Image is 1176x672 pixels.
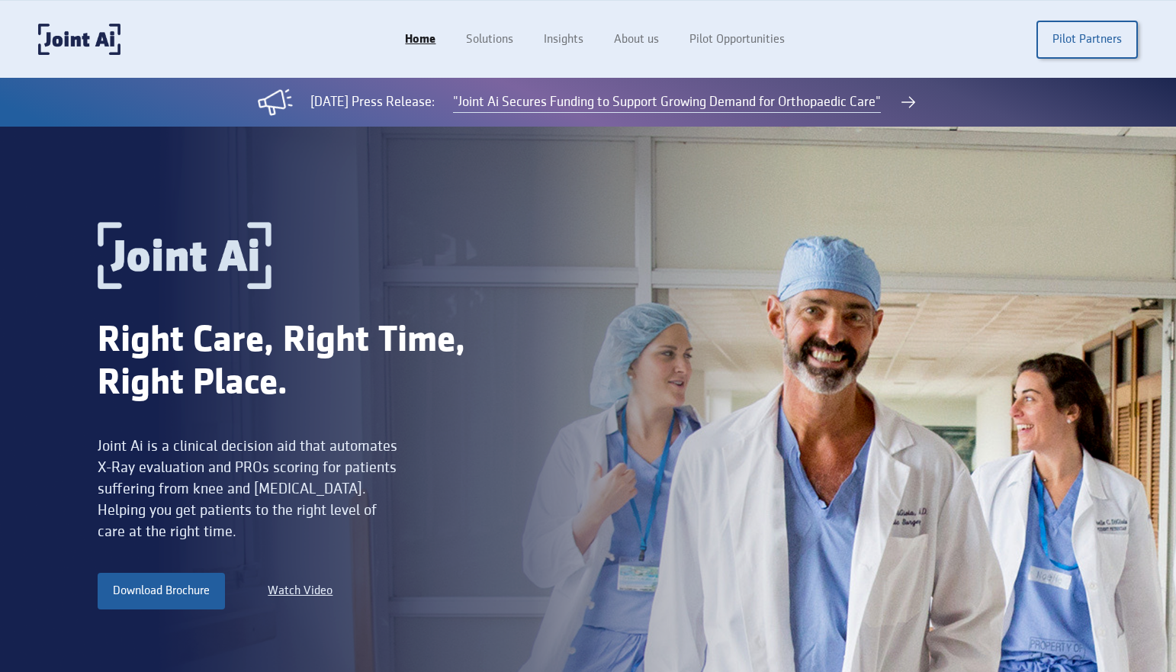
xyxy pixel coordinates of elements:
a: Pilot Opportunities [674,25,800,54]
a: About us [599,25,674,54]
a: Insights [529,25,599,54]
a: Pilot Partners [1036,21,1138,59]
a: home [38,24,120,55]
a: Home [390,25,451,54]
div: Right Care, Right Time, Right Place. [98,320,532,405]
a: Solutions [451,25,529,54]
a: Download Brochure [98,573,225,609]
a: Watch Video [268,582,333,600]
div: [DATE] Press Release: [310,92,435,112]
div: Joint Ai is a clinical decision aid that automates X-Ray evaluation and PROs scoring for patients... [98,436,402,542]
a: "Joint Ai Secures Funding to Support Growing Demand for Orthopaedic Care" [453,92,881,113]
